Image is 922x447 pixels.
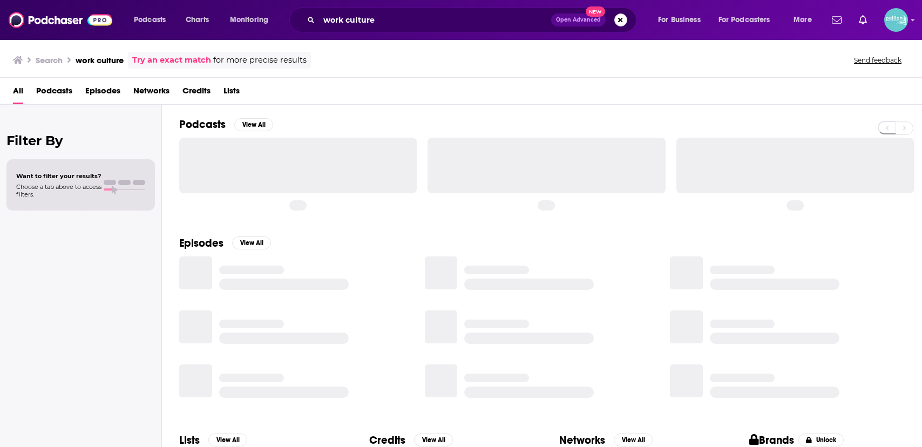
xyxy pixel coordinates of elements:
img: Podchaser - Follow, Share and Rate Podcasts [9,10,112,30]
span: Podcasts [134,12,166,28]
button: View All [232,236,271,249]
button: Show profile menu [884,8,908,32]
a: Charts [179,11,215,29]
a: NetworksView All [559,434,653,447]
span: Choose a tab above to access filters. [16,183,101,198]
span: New [586,6,605,17]
button: View All [614,434,653,446]
button: Send feedback [851,56,905,65]
button: View All [234,118,273,131]
div: Search podcasts, credits, & more... [300,8,647,32]
input: Search podcasts, credits, & more... [319,11,551,29]
span: More [794,12,812,28]
a: PodcastsView All [179,118,273,131]
span: For Podcasters [718,12,770,28]
a: Show notifications dropdown [855,11,871,29]
button: open menu [222,11,282,29]
a: All [13,82,23,104]
span: Monitoring [230,12,268,28]
h2: Networks [559,434,605,447]
a: Credits [182,82,211,104]
a: ListsView All [179,434,247,447]
span: for more precise results [213,54,307,66]
span: Logged in as JessicaPellien [884,8,908,32]
button: Open AdvancedNew [551,13,606,26]
button: View All [208,434,247,446]
a: Try an exact match [132,54,211,66]
h3: Search [36,55,63,65]
h3: work culture [76,55,124,65]
span: Charts [186,12,209,28]
button: open menu [650,11,714,29]
a: Lists [223,82,240,104]
a: Show notifications dropdown [828,11,846,29]
a: EpisodesView All [179,236,271,250]
h2: Filter By [6,133,155,148]
h2: Episodes [179,236,223,250]
h2: Lists [179,434,200,447]
span: Open Advanced [556,17,601,23]
button: open menu [786,11,825,29]
button: View All [414,434,453,446]
button: open menu [711,11,786,29]
img: User Profile [884,8,908,32]
span: Want to filter your results? [16,172,101,180]
span: For Business [658,12,701,28]
a: Networks [133,82,170,104]
a: Podcasts [36,82,72,104]
h2: Podcasts [179,118,226,131]
button: open menu [126,11,180,29]
a: CreditsView All [369,434,453,447]
h2: Credits [369,434,405,447]
button: Unlock [798,434,844,446]
a: Episodes [85,82,120,104]
h2: Brands [749,434,794,447]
